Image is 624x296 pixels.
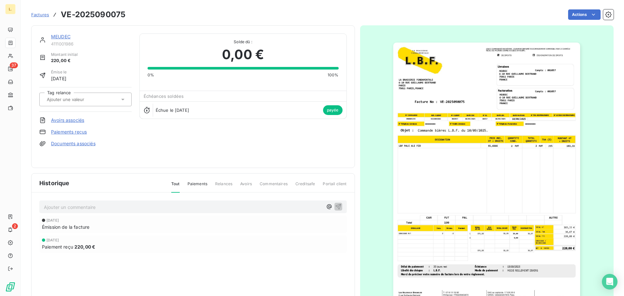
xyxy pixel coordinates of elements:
[42,243,73,250] span: Paiement reçu
[328,72,339,78] span: 100%
[602,274,617,290] div: Open Intercom Messenger
[42,224,89,230] span: Émission de la facture
[323,181,346,192] span: Portail client
[46,238,59,242] span: [DATE]
[51,75,67,82] span: [DATE]
[222,45,264,64] span: 0,00 €
[260,181,288,192] span: Commentaires
[61,9,125,20] h3: VE-2025090075
[148,72,154,78] span: 0%
[568,9,601,20] button: Actions
[51,41,132,46] span: 4111001986
[188,181,207,192] span: Paiements
[144,94,184,99] span: Échéances soldées
[10,62,18,68] span: 37
[51,34,71,39] a: MEUDEC
[74,243,95,250] span: 220,00 €
[171,181,180,193] span: Tout
[240,181,252,192] span: Avoirs
[51,129,87,135] a: Paiements reçus
[5,4,16,14] div: L.
[12,223,18,229] span: 2
[295,181,315,192] span: Creditsafe
[39,179,70,187] span: Historique
[51,117,84,123] a: Avoirs associés
[156,108,189,113] span: Échue le [DATE]
[215,181,232,192] span: Relances
[31,12,49,17] span: Factures
[31,11,49,18] a: Factures
[148,39,339,45] span: Solde dû :
[46,218,59,222] span: [DATE]
[46,97,111,102] input: Ajouter une valeur
[323,105,343,115] span: payée
[51,52,78,58] span: Montant initial
[51,58,78,64] span: 220,00 €
[5,282,16,292] img: Logo LeanPay
[51,69,67,75] span: Émise le
[51,140,96,147] a: Documents associés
